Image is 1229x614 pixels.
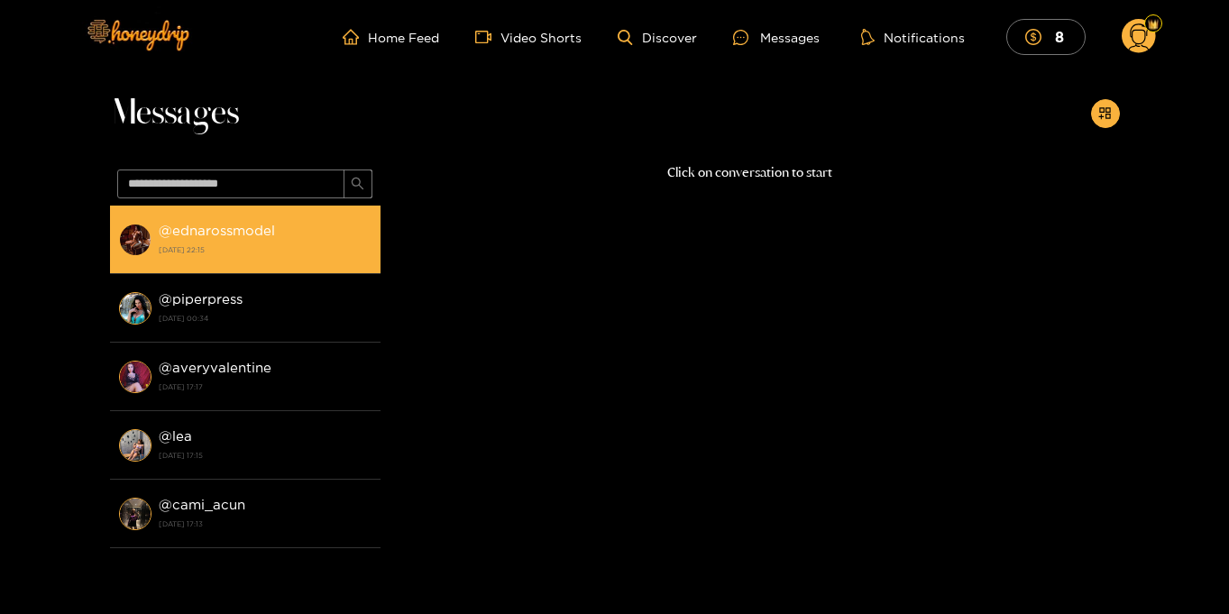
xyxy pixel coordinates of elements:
span: appstore-add [1098,106,1112,122]
button: search [344,170,372,198]
button: appstore-add [1091,99,1120,128]
img: Fan Level [1148,19,1159,30]
button: Notifications [856,28,970,46]
a: Home Feed [343,29,439,45]
strong: @ lea [159,428,192,444]
span: home [343,29,368,45]
strong: [DATE] 00:34 [159,310,371,326]
span: search [351,177,364,192]
button: 8 [1006,19,1086,54]
strong: @ cami_acun [159,497,245,512]
img: conversation [119,498,151,530]
strong: @ averyvalentine [159,360,271,375]
span: Messages [110,92,239,135]
img: conversation [119,292,151,325]
p: Click on conversation to start [381,162,1120,183]
strong: @ piperpress [159,291,243,307]
span: video-camera [475,29,500,45]
strong: [DATE] 22:15 [159,242,371,258]
span: dollar [1025,29,1050,45]
strong: @ ednarossmodel [159,223,275,238]
div: Messages [733,27,820,48]
strong: [DATE] 17:17 [159,379,371,395]
a: Discover [618,30,696,45]
strong: [DATE] 17:15 [159,447,371,463]
img: conversation [119,429,151,462]
mark: 8 [1052,27,1067,46]
a: Video Shorts [475,29,582,45]
img: conversation [119,224,151,256]
strong: [DATE] 17:13 [159,516,371,532]
img: conversation [119,361,151,393]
